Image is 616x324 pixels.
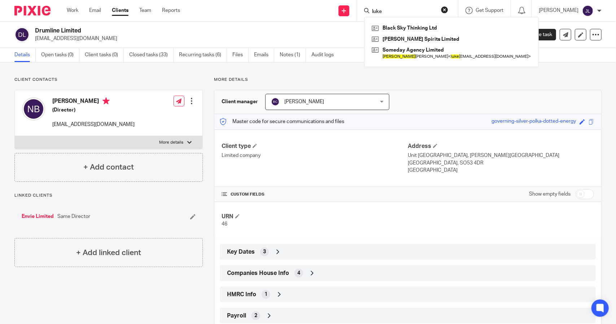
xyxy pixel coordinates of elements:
[492,118,576,126] div: governing-silver-polka-dotted-energy
[222,98,258,105] h3: Client manager
[476,8,503,13] span: Get Support
[441,6,448,13] button: Clear
[112,7,128,14] a: Clients
[271,97,280,106] img: svg%3E
[220,118,344,125] p: Master code for secure communications and files
[83,162,134,173] h4: + Add contact
[222,192,408,197] h4: CUSTOM FIELDS
[22,213,54,220] a: Envie Limited
[179,48,227,62] a: Recurring tasks (6)
[371,9,436,15] input: Search
[52,121,135,128] p: [EMAIL_ADDRESS][DOMAIN_NAME]
[52,97,135,106] h4: [PERSON_NAME]
[254,48,274,62] a: Emails
[160,140,184,145] p: More details
[265,291,267,298] span: 1
[227,291,256,298] span: HMRC Info
[408,167,594,174] p: [GEOGRAPHIC_DATA]
[22,97,45,121] img: svg%3E
[14,27,30,42] img: svg%3E
[539,7,578,14] p: [PERSON_NAME]
[102,97,110,105] i: Primary
[263,248,266,255] span: 3
[222,222,227,227] span: 46
[14,77,203,83] p: Client contacts
[162,7,180,14] a: Reports
[222,213,408,220] h4: URN
[284,99,324,104] span: [PERSON_NAME]
[222,143,408,150] h4: Client type
[529,191,571,198] label: Show empty fields
[408,152,594,159] p: Unit [GEOGRAPHIC_DATA], [PERSON_NAME][GEOGRAPHIC_DATA]
[582,5,594,17] img: svg%3E
[297,270,300,277] span: 4
[57,213,90,220] span: Same Director
[14,48,36,62] a: Details
[85,48,124,62] a: Client tasks (0)
[232,48,249,62] a: Files
[14,193,203,198] p: Linked clients
[89,7,101,14] a: Email
[408,143,594,150] h4: Address
[35,27,410,35] h2: Drumline Limited
[227,312,246,320] span: Payroll
[41,48,79,62] a: Open tasks (0)
[227,270,289,277] span: Companies House Info
[67,7,78,14] a: Work
[14,6,51,16] img: Pixie
[254,312,257,319] span: 2
[408,159,594,167] p: [GEOGRAPHIC_DATA], SO53 4DR
[222,152,408,159] p: Limited company
[214,77,602,83] p: More details
[139,7,151,14] a: Team
[52,106,135,114] h5: (Director)
[280,48,306,62] a: Notes (1)
[227,248,255,256] span: Key Dates
[311,48,339,62] a: Audit logs
[129,48,174,62] a: Closed tasks (33)
[76,247,141,258] h4: + Add linked client
[35,35,503,42] p: [EMAIL_ADDRESS][DOMAIN_NAME]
